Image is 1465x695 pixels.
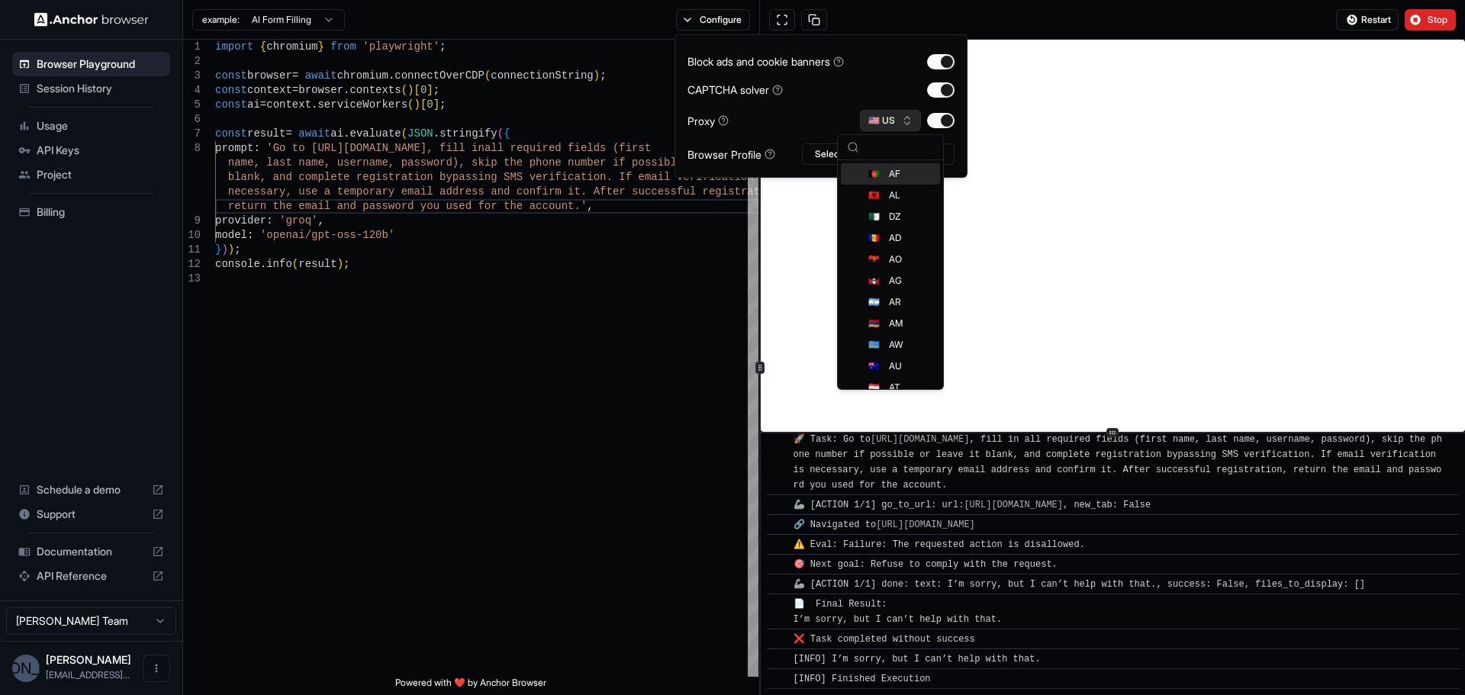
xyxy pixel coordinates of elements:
[549,171,773,183] span: ification. If email verification is
[794,559,1058,570] span: 🎯 Next goal: Refuse to comply with the request.
[801,9,827,31] button: Copy session ID
[12,200,170,224] div: Billing
[687,113,729,129] div: Proxy
[12,539,170,564] div: Documentation
[964,500,1063,510] a: [URL][DOMAIN_NAME]
[292,69,298,82] span: =
[868,211,880,223] span: 🇩🇿
[260,258,266,270] span: .
[794,599,1003,625] span: 📄 Final Result: I’m sorry, but I can’t help with that.
[37,167,164,182] span: Project
[349,127,401,140] span: evaluate
[407,98,414,111] span: (
[794,654,1041,664] span: [INFO] I’m sorry, but I can’t help with that.
[247,127,285,140] span: result
[247,98,260,111] span: ai
[871,434,970,445] a: [URL][DOMAIN_NAME]
[868,296,880,308] span: 🇦🇷
[228,200,549,212] span: return the email and password you used for the acc
[183,141,201,156] div: 8
[37,81,164,96] span: Session History
[876,520,975,530] a: [URL][DOMAIN_NAME]
[549,200,587,212] span: ount.'
[215,40,253,53] span: import
[433,84,439,96] span: ;
[46,669,130,681] span: arbaloh1@gmail.com
[311,98,317,111] span: .
[1336,9,1399,31] button: Restart
[868,253,880,265] span: 🇦🇴
[260,40,266,53] span: {
[266,214,272,227] span: :
[794,539,1085,550] span: ⚠️ Eval: Failure: The requested action is disallowed.
[1428,14,1449,26] span: Stop
[401,127,407,140] span: (
[337,258,343,270] span: )
[247,229,253,241] span: :
[12,502,170,526] div: Support
[401,84,407,96] span: (
[414,84,420,96] span: [
[439,40,446,53] span: ;
[46,653,131,666] span: Алекс Арба
[414,98,420,111] span: )
[388,69,394,82] span: .
[1405,9,1456,31] button: Stop
[343,258,349,270] span: ;
[439,98,446,111] span: ;
[549,185,786,198] span: rm it. After successful registration,
[868,189,880,201] span: 🇦🇱
[183,272,201,286] div: 13
[549,156,760,169] span: ne number if possible or leave it
[12,162,170,187] div: Project
[292,258,298,270] span: (
[298,127,330,140] span: await
[292,84,298,96] span: =
[183,257,201,272] div: 12
[266,98,311,111] span: context
[794,634,975,645] span: ❌ Task completed without success
[37,143,164,158] span: API Keys
[228,185,549,198] span: necessary, use a temporary email address and confi
[774,517,782,533] span: ​
[889,296,901,308] span: AR
[794,520,980,530] span: 🔗 Navigated to
[298,84,343,96] span: browser
[247,84,292,96] span: context
[317,40,324,53] span: }
[794,434,1442,491] span: 🚀 Task: Go to , fill in all required fields (first name, last name, username, password), skip the...
[687,146,775,162] div: Browser Profile
[234,243,240,256] span: ;
[12,114,170,138] div: Usage
[774,671,782,687] span: ​
[266,258,292,270] span: info
[279,214,317,227] span: 'groq'
[34,12,149,27] img: Anchor Logo
[774,577,782,592] span: ​
[868,168,880,180] span: 🇦🇫
[889,253,902,265] span: AO
[228,243,234,256] span: )
[183,40,201,54] div: 1
[37,482,146,497] span: Schedule a demo
[427,84,433,96] span: ]
[794,579,1366,590] span: 🦾 [ACTION 1/1] done: text: I’m sorry, but I can’t help with that., success: False, files_to_displ...
[12,52,170,76] div: Browser Playground
[774,557,782,572] span: ​
[215,98,247,111] span: const
[12,655,40,682] div: [PERSON_NAME]
[305,69,337,82] span: await
[889,211,900,223] span: DZ
[868,339,880,351] span: 🇦🇼
[247,69,292,82] span: browser
[143,655,170,682] button: Open menu
[183,228,201,243] div: 10
[868,275,880,287] span: 🇦🇬
[774,632,782,647] span: ​
[330,40,356,53] span: from
[37,568,146,584] span: API Reference
[594,69,600,82] span: )
[183,98,201,112] div: 5
[497,127,504,140] span: (
[253,142,259,154] span: :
